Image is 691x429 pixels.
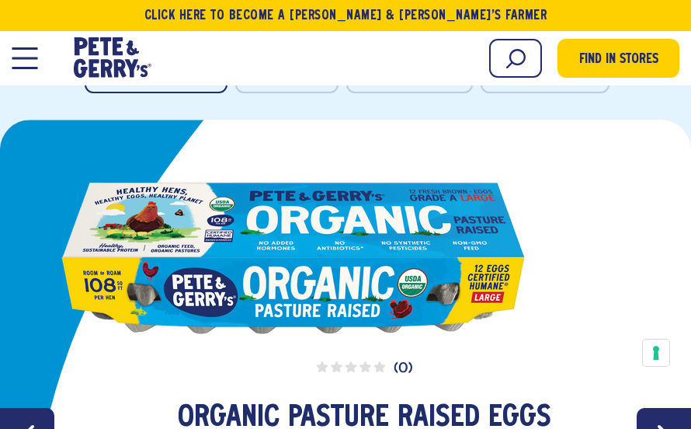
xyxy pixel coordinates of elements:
[489,39,542,78] input: Search
[579,50,658,71] span: Find in Stores
[643,340,669,366] button: Your consent preferences for tracking technologies
[557,39,679,78] a: Find in Stores
[12,47,37,69] button: Open Mobile Menu Modal Dialog
[394,362,413,376] span: (0)
[99,358,630,376] a: (0)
